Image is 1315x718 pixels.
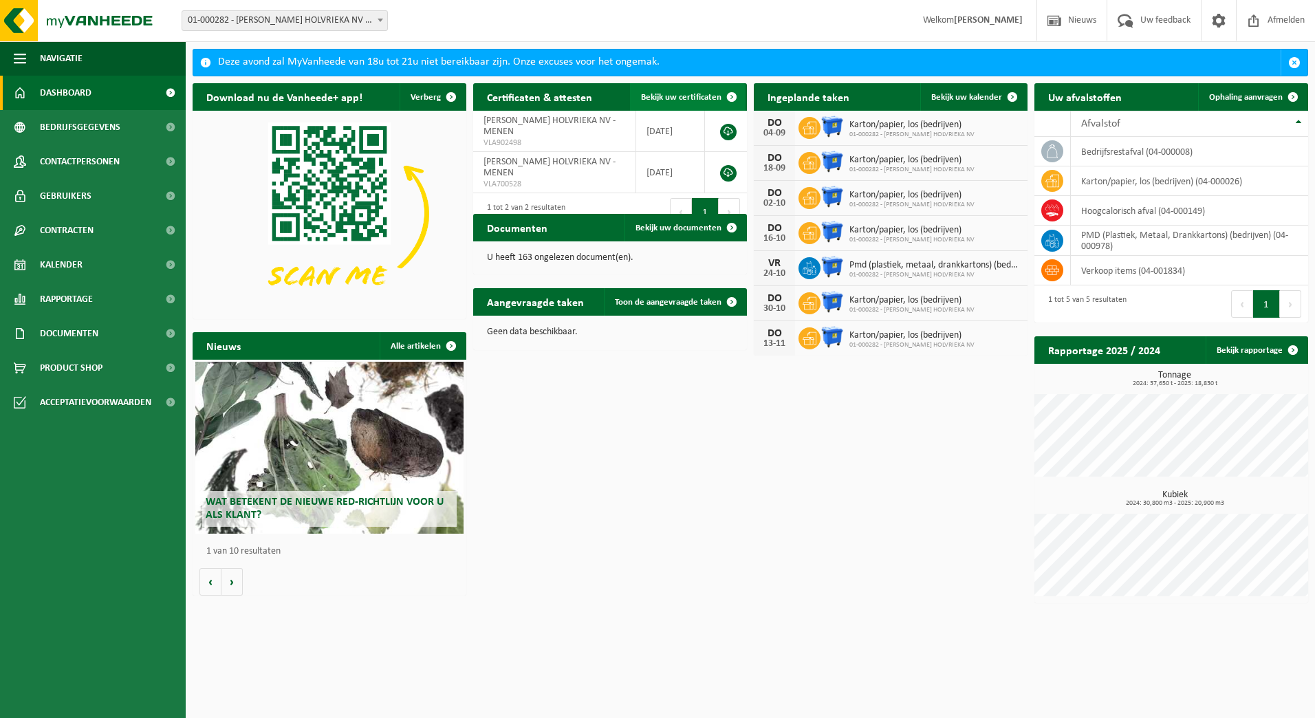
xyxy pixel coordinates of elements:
span: 01-000282 - [PERSON_NAME] HOLVRIEKA NV [849,166,975,174]
p: U heeft 163 ongelezen document(en). [487,253,733,263]
div: 04-09 [761,129,788,138]
p: Geen data beschikbaar. [487,327,733,337]
span: Karton/papier, los (bedrijven) [849,190,975,201]
span: Bekijk uw documenten [635,224,721,232]
h3: Kubiek [1041,490,1308,507]
button: Volgende [221,568,243,596]
span: Bedrijfsgegevens [40,110,120,144]
img: WB-1100-HPE-BE-01 [820,115,844,138]
img: Download de VHEPlus App [193,111,466,316]
img: WB-1100-HPE-BE-01 [820,255,844,279]
div: 30-10 [761,304,788,314]
span: Karton/papier, los (bedrijven) [849,295,975,306]
span: Bekijk uw certificaten [641,93,721,102]
span: 01-000282 - [PERSON_NAME] HOLVRIEKA NV [849,236,975,244]
span: Rapportage [40,282,93,316]
span: Bekijk uw kalender [931,93,1002,102]
button: Previous [670,198,692,226]
span: 01-000282 - [PERSON_NAME] HOLVRIEKA NV [849,341,975,349]
div: 24-10 [761,269,788,279]
span: Contracten [40,213,94,248]
span: 01-000282 - ZIEMANN HOLVRIEKA NV - MENEN [182,10,388,31]
h2: Ingeplande taken [754,83,863,110]
a: Bekijk rapportage [1206,336,1307,364]
div: DO [761,293,788,304]
button: Verberg [400,83,465,111]
div: DO [761,223,788,234]
button: Next [1280,290,1301,318]
h2: Certificaten & attesten [473,83,606,110]
div: Deze avond zal MyVanheede van 18u tot 21u niet bereikbaar zijn. Onze excuses voor het ongemak. [218,50,1281,76]
p: 1 van 10 resultaten [206,547,459,556]
span: Navigatie [40,41,83,76]
div: DO [761,153,788,164]
button: 1 [1253,290,1280,318]
span: Contactpersonen [40,144,120,179]
img: WB-1100-HPE-BE-01 [820,220,844,243]
span: 2024: 37,650 t - 2025: 18,830 t [1041,380,1308,387]
span: Pmd (plastiek, metaal, drankkartons) (bedrijven) [849,260,1021,271]
span: Wat betekent de nieuwe RED-richtlijn voor u als klant? [206,497,444,521]
a: Ophaling aanvragen [1198,83,1307,111]
h2: Aangevraagde taken [473,288,598,315]
a: Toon de aangevraagde taken [604,288,746,316]
span: Acceptatievoorwaarden [40,385,151,420]
button: Previous [1231,290,1253,318]
h2: Documenten [473,214,561,241]
td: karton/papier, los (bedrijven) (04-000026) [1071,166,1308,196]
span: VLA902498 [483,138,625,149]
button: Vorige [199,568,221,596]
span: [PERSON_NAME] HOLVRIEKA NV - MENEN [483,157,616,178]
td: [DATE] [636,152,705,193]
img: WB-1100-HPE-BE-01 [820,325,844,349]
span: Ophaling aanvragen [1209,93,1283,102]
td: hoogcalorisch afval (04-000149) [1071,196,1308,226]
td: PMD (Plastiek, Metaal, Drankkartons) (bedrijven) (04-000978) [1071,226,1308,256]
span: Product Shop [40,351,102,385]
span: 01-000282 - [PERSON_NAME] HOLVRIEKA NV [849,306,975,314]
span: Afvalstof [1081,118,1120,129]
span: Dashboard [40,76,91,110]
div: DO [761,328,788,339]
span: [PERSON_NAME] HOLVRIEKA NV - MENEN [483,116,616,137]
span: Documenten [40,316,98,351]
a: Bekijk uw documenten [624,214,746,241]
span: 01-000282 - ZIEMANN HOLVRIEKA NV - MENEN [182,11,387,30]
div: VR [761,258,788,269]
div: 1 tot 5 van 5 resultaten [1041,289,1127,319]
h2: Nieuws [193,332,254,359]
div: 13-11 [761,339,788,349]
strong: [PERSON_NAME] [954,15,1023,25]
div: 02-10 [761,199,788,208]
button: Next [719,198,740,226]
div: DO [761,118,788,129]
span: Kalender [40,248,83,282]
img: WB-1100-HPE-BE-01 [820,290,844,314]
span: 01-000282 - [PERSON_NAME] HOLVRIEKA NV [849,271,1021,279]
span: 01-000282 - [PERSON_NAME] HOLVRIEKA NV [849,201,975,209]
span: Gebruikers [40,179,91,213]
button: 1 [692,198,719,226]
h2: Rapportage 2025 / 2024 [1034,336,1174,363]
td: verkoop items (04-001834) [1071,256,1308,285]
img: WB-1100-HPE-BE-01 [820,150,844,173]
td: [DATE] [636,111,705,152]
h2: Uw afvalstoffen [1034,83,1135,110]
span: Karton/papier, los (bedrijven) [849,330,975,341]
a: Bekijk uw certificaten [630,83,746,111]
a: Wat betekent de nieuwe RED-richtlijn voor u als klant? [195,362,464,534]
span: Toon de aangevraagde taken [615,298,721,307]
span: Verberg [411,93,441,102]
img: WB-1100-HPE-BE-01 [820,185,844,208]
div: DO [761,188,788,199]
h2: Download nu de Vanheede+ app! [193,83,376,110]
span: VLA700528 [483,179,625,190]
div: 1 tot 2 van 2 resultaten [480,197,565,227]
div: 16-10 [761,234,788,243]
span: Karton/papier, los (bedrijven) [849,225,975,236]
div: 18-09 [761,164,788,173]
span: Karton/papier, los (bedrijven) [849,155,975,166]
td: bedrijfsrestafval (04-000008) [1071,137,1308,166]
h3: Tonnage [1041,371,1308,387]
span: 2024: 30,800 m3 - 2025: 20,900 m3 [1041,500,1308,507]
